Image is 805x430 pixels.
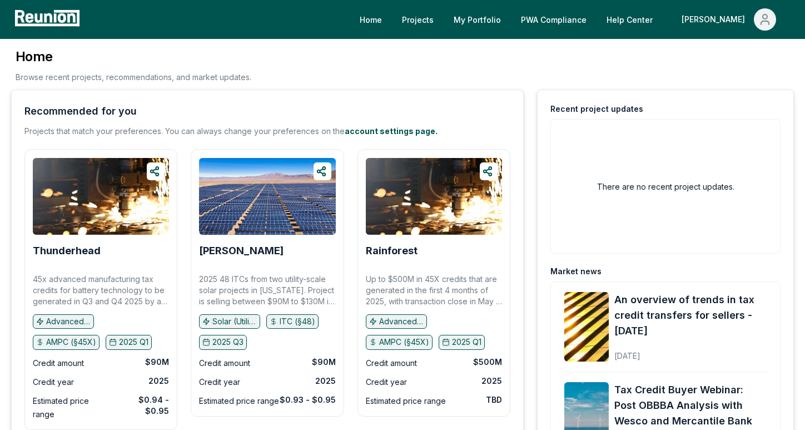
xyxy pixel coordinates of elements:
div: Credit amount [33,357,84,370]
p: 2025 48 ITCs from two utility-scale solar projects in [US_STATE]. Project is selling between $90M... [199,274,335,307]
a: Tax Credit Buyer Webinar: Post OBBBA Analysis with Wesco and Mercantile Bank [614,382,767,429]
img: Ridgeway [199,158,335,235]
div: Credit year [199,375,240,389]
div: Credit amount [366,357,417,370]
button: 2025 Q3 [199,335,247,349]
img: An overview of trends in tax credit transfers for sellers - September 2025 [564,292,609,362]
span: Projects that match your preferences. You can always change your preferences on the [24,126,345,136]
div: $500M [473,357,502,368]
button: Solar (Utility) [199,314,260,329]
div: Market news [550,266,602,277]
img: Rainforest [366,158,502,235]
div: 2025 [148,375,169,387]
div: Credit amount [199,357,250,370]
nav: Main [351,8,794,31]
p: AMPC (§45X) [46,337,96,348]
button: Advanced manufacturing [33,314,94,329]
p: 2025 Q1 [119,337,148,348]
div: Credit year [33,375,74,389]
p: ITC (§48) [280,316,315,327]
div: $90M [312,357,336,368]
a: PWA Compliance [512,8,595,31]
button: 2025 Q1 [106,335,152,349]
a: Rainforest [366,245,418,256]
div: [PERSON_NAME] [682,8,749,31]
div: 2025 [315,375,336,387]
div: $0.93 - $0.95 [280,394,336,406]
img: Thunderhead [33,158,169,235]
div: Recommended for you [24,103,137,119]
b: Thunderhead [33,245,101,256]
div: 2025 [481,375,502,387]
button: 2025 Q1 [439,335,485,349]
p: Up to $500M in 45X credits that are generated in the first 4 months of 2025, with transaction clo... [366,274,502,307]
a: Help Center [598,8,662,31]
p: Advanced manufacturing [46,316,91,327]
div: Estimated price range [199,394,279,408]
div: Estimated price range [33,394,113,421]
div: Credit year [366,375,407,389]
h2: There are no recent project updates. [597,181,734,192]
div: TBD [486,394,502,406]
div: Recent project updates [550,103,643,115]
a: Thunderhead [33,245,101,256]
div: $90M [145,357,169,368]
a: [PERSON_NAME] [199,245,284,256]
p: Browse recent projects, recommendations, and market updates. [16,71,251,83]
a: Projects [393,8,443,31]
p: Advanced manufacturing [379,316,424,327]
b: Rainforest [366,245,418,256]
p: 2025 Q3 [212,337,244,348]
div: $0.94 - $0.95 [113,394,170,417]
b: [PERSON_NAME] [199,245,284,256]
div: [DATE] [614,342,767,362]
a: account settings page. [345,126,438,136]
h3: Home [16,48,251,66]
p: AMPC (§45X) [379,337,429,348]
a: My Portfolio [445,8,510,31]
a: An overview of trends in tax credit transfers for sellers - [DATE] [614,292,767,339]
p: 45x advanced manufacturing tax credits for battery technology to be generated in Q3 and Q4 2025 b... [33,274,169,307]
div: Estimated price range [366,394,446,408]
button: [PERSON_NAME] [673,8,785,31]
p: 2025 Q1 [452,337,481,348]
button: Advanced manufacturing [366,314,427,329]
p: Solar (Utility) [212,316,257,327]
a: Home [351,8,391,31]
